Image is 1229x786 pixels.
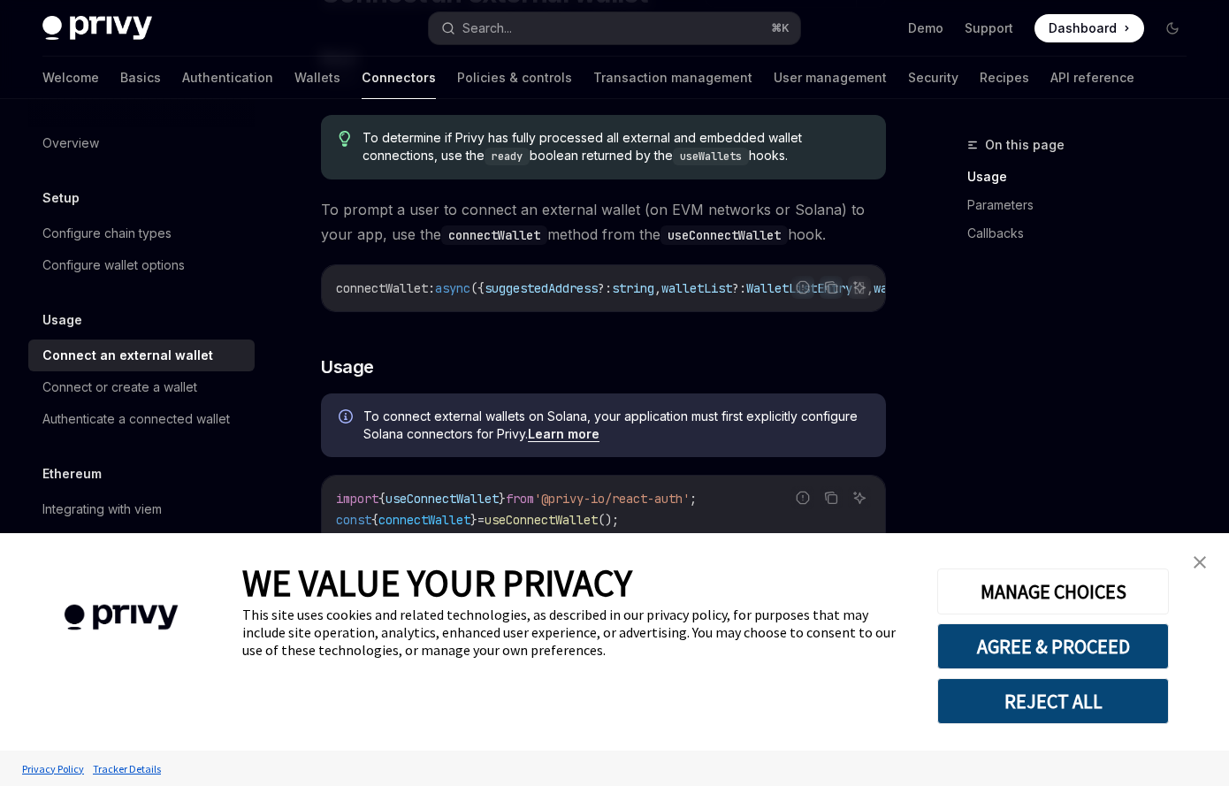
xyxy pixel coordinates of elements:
a: Tracker Details [88,753,165,784]
a: API reference [1050,57,1134,99]
a: close banner [1182,545,1218,580]
a: Wallets [294,57,340,99]
svg: Tip [339,131,351,147]
span: (); [598,512,619,528]
span: = [477,512,485,528]
a: Welcome [42,57,99,99]
div: Search... [462,18,512,39]
button: Toggle dark mode [1158,14,1187,42]
span: { [378,491,385,507]
span: } [499,491,506,507]
a: Callbacks [967,219,1201,248]
a: Authenticate a connected wallet [28,403,255,435]
a: Learn more [528,426,599,442]
span: const [336,512,371,528]
code: connectWallet [441,225,547,245]
span: { [371,512,378,528]
div: Configure chain types [42,223,172,244]
span: WE VALUE YOUR PRIVACY [242,560,632,606]
button: Report incorrect code [791,486,814,509]
div: Configure wallet options [42,255,185,276]
span: Usage [321,355,374,379]
a: Security [908,57,958,99]
span: To determine if Privy has fully processed all external and embedded wallet connections, use the b... [363,129,868,165]
span: walletChainType [874,280,980,296]
a: Support [965,19,1013,37]
button: Ask AI [848,276,871,299]
button: REJECT ALL [937,678,1169,724]
button: Copy the contents from the code block [820,486,843,509]
h5: Setup [42,187,80,209]
a: Policies & controls [457,57,572,99]
a: Configure chain types [28,217,255,249]
span: ; [690,491,697,507]
img: close banner [1194,556,1206,569]
a: Privacy Policy [18,753,88,784]
span: connectWallet [336,280,428,296]
h5: Usage [42,309,82,331]
a: Parameters [967,191,1201,219]
img: dark logo [42,16,152,41]
span: Dashboard [1049,19,1117,37]
span: connectWallet [378,512,470,528]
a: Connect or create a wallet [28,371,255,403]
button: Copy the contents from the code block [820,276,843,299]
span: ?: [598,280,612,296]
a: Connect an external wallet [28,340,255,371]
h5: Ethereum [42,463,102,485]
span: import [336,491,378,507]
span: ⌘ K [771,21,790,35]
code: ready [485,148,530,165]
svg: Info [339,409,356,427]
button: Ask AI [848,486,871,509]
a: Connectors [362,57,436,99]
div: This site uses cookies and related technologies, as described in our privacy policy, for purposes... [242,606,911,659]
img: company logo [27,579,216,656]
button: Report incorrect code [791,276,814,299]
code: useConnectWallet [660,225,788,245]
span: suggestedAddress [485,280,598,296]
div: Integrating with wagmi [42,530,172,552]
span: To prompt a user to connect an external wallet (on EVM networks or Solana) to your app, use the m... [321,197,886,247]
code: useWallets [673,148,749,165]
span: from [506,491,534,507]
div: Integrating with viem [42,499,162,520]
a: User management [774,57,887,99]
a: Recipes [980,57,1029,99]
span: '@privy-io/react-auth' [534,491,690,507]
a: Usage [967,163,1201,191]
span: string [612,280,654,296]
button: Search...⌘K [429,12,801,44]
button: MANAGE CHOICES [937,569,1169,614]
a: Configure wallet options [28,249,255,281]
a: Demo [908,19,943,37]
span: async [435,280,470,296]
div: Overview [42,133,99,154]
button: AGREE & PROCEED [937,623,1169,669]
span: } [470,512,477,528]
span: walletList [661,280,732,296]
span: , [654,280,661,296]
a: Dashboard [1034,14,1144,42]
div: Connect an external wallet [42,345,213,366]
a: Basics [120,57,161,99]
span: WalletListEntry [746,280,852,296]
span: On this page [985,134,1065,156]
span: : [428,280,435,296]
a: Overview [28,127,255,159]
span: To connect external wallets on Solana, your application must first explicitly configure Solana co... [363,408,868,443]
span: ?: [732,280,746,296]
a: Authentication [182,57,273,99]
span: useConnectWallet [485,512,598,528]
div: Authenticate a connected wallet [42,408,230,430]
div: Connect or create a wallet [42,377,197,398]
span: useConnectWallet [385,491,499,507]
a: Transaction management [593,57,752,99]
a: Integrating with viem [28,493,255,525]
span: ({ [470,280,485,296]
a: Integrating with wagmi [28,525,255,557]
